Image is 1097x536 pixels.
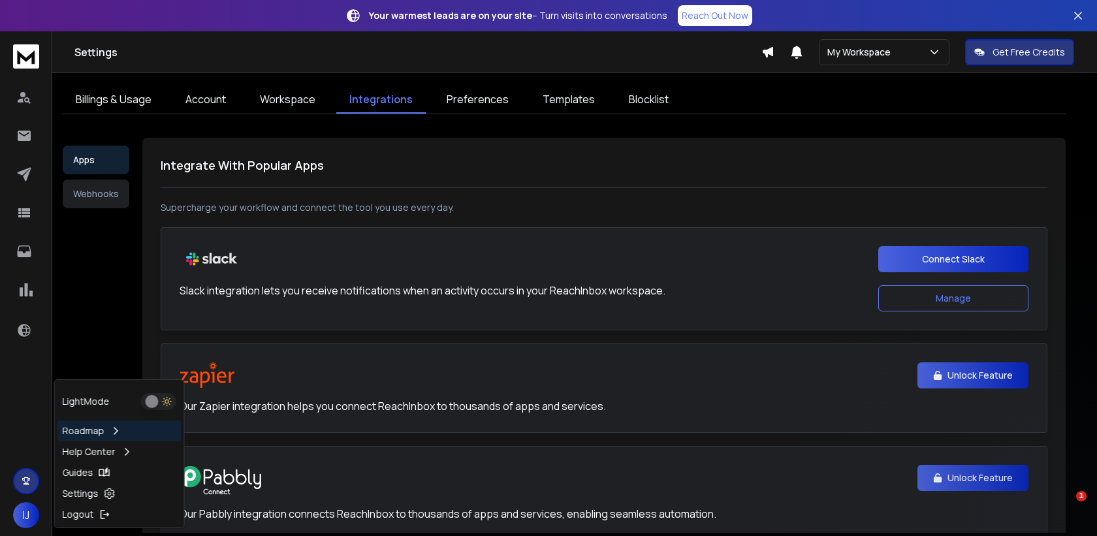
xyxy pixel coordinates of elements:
[57,462,182,483] a: Guides
[247,86,328,114] a: Workspace
[63,86,165,114] a: Billings & Usage
[57,441,182,462] a: Help Center
[878,285,1028,311] button: Manage
[878,246,1028,272] button: Connect Slack
[336,86,426,114] a: Integrations
[917,362,1028,388] button: Unlock Feature
[434,86,522,114] a: Preferences
[678,5,752,26] a: Reach Out Now
[63,487,99,500] p: Settings
[161,156,1047,174] h1: Integrate With Popular Apps
[63,180,129,208] button: Webhooks
[13,502,39,528] button: IJ
[1049,491,1081,522] iframe: Intercom live chat
[63,424,104,437] p: Roadmap
[63,466,93,479] p: Guides
[947,369,1013,382] p: Unlock Feature
[369,9,667,22] p: – Turn visits into conversations
[13,44,39,69] img: logo
[180,283,665,298] p: Slack integration lets you receive notifications when an activity occurs in your ReachInbox works...
[63,445,116,458] p: Help Center
[682,9,748,22] p: Reach Out Now
[180,506,716,522] p: Our Pabbly integration connects ReachInbox to thousands of apps and services, enabling seamless a...
[57,420,182,441] a: Roadmap
[57,483,182,504] a: Settings
[1076,491,1087,501] span: 1
[180,398,606,414] p: Our Zapier integration helps you connect ReachInbox to thousands of apps and services.
[161,201,1047,214] p: Supercharge your workflow and connect the tool you use every day.
[63,508,94,521] p: Logout
[993,46,1065,59] p: Get Free Credits
[74,44,761,60] h1: Settings
[827,46,896,59] p: My Workspace
[63,146,129,174] button: Apps
[172,86,239,114] a: Account
[530,86,608,114] a: Templates
[369,9,532,22] strong: Your warmest leads are on your site
[63,395,110,408] p: Light Mode
[965,39,1074,65] button: Get Free Credits
[616,86,682,114] a: Blocklist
